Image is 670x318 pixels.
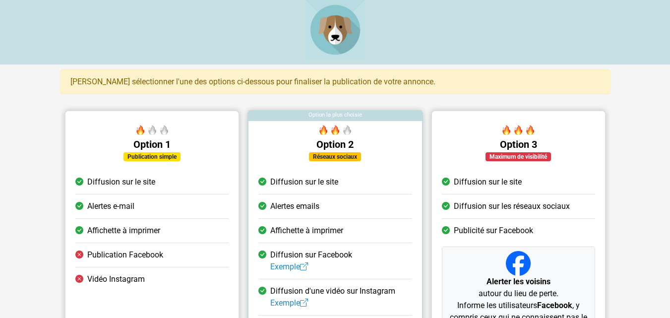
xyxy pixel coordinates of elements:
[60,69,610,94] div: [PERSON_NAME] sélectionner l'une des options ci-dessous pour finaliser la publication de votre an...
[270,262,308,271] a: Exemple
[87,200,134,212] span: Alertes e-mail
[453,176,521,188] span: Diffusion sur le site
[441,138,595,150] h5: Option 3
[270,176,338,188] span: Diffusion sur le site
[309,152,361,161] div: Réseaux sociaux
[87,273,145,285] span: Vidéo Instagram
[270,225,343,237] span: Affichette à imprimer
[446,276,590,300] p: autour du lieu de perte.
[248,111,422,121] div: Option la plus choisie
[506,251,531,276] img: Facebook
[270,200,319,212] span: Alertes emails
[87,176,155,188] span: Diffusion sur le site
[270,249,352,273] span: Diffusion sur Facebook
[486,152,551,161] div: Maximum de visibilité
[453,225,533,237] span: Publicité sur Facebook
[486,277,550,286] strong: Alerter les voisins
[270,298,308,308] a: Exemple
[270,285,395,309] span: Diffusion d'une vidéo sur Instagram
[123,152,181,161] div: Publication simple
[87,249,163,261] span: Publication Facebook
[537,301,572,310] strong: Facebook
[75,138,229,150] h5: Option 1
[87,225,160,237] span: Affichette à imprimer
[258,138,412,150] h5: Option 2
[453,200,569,212] span: Diffusion sur les réseaux sociaux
